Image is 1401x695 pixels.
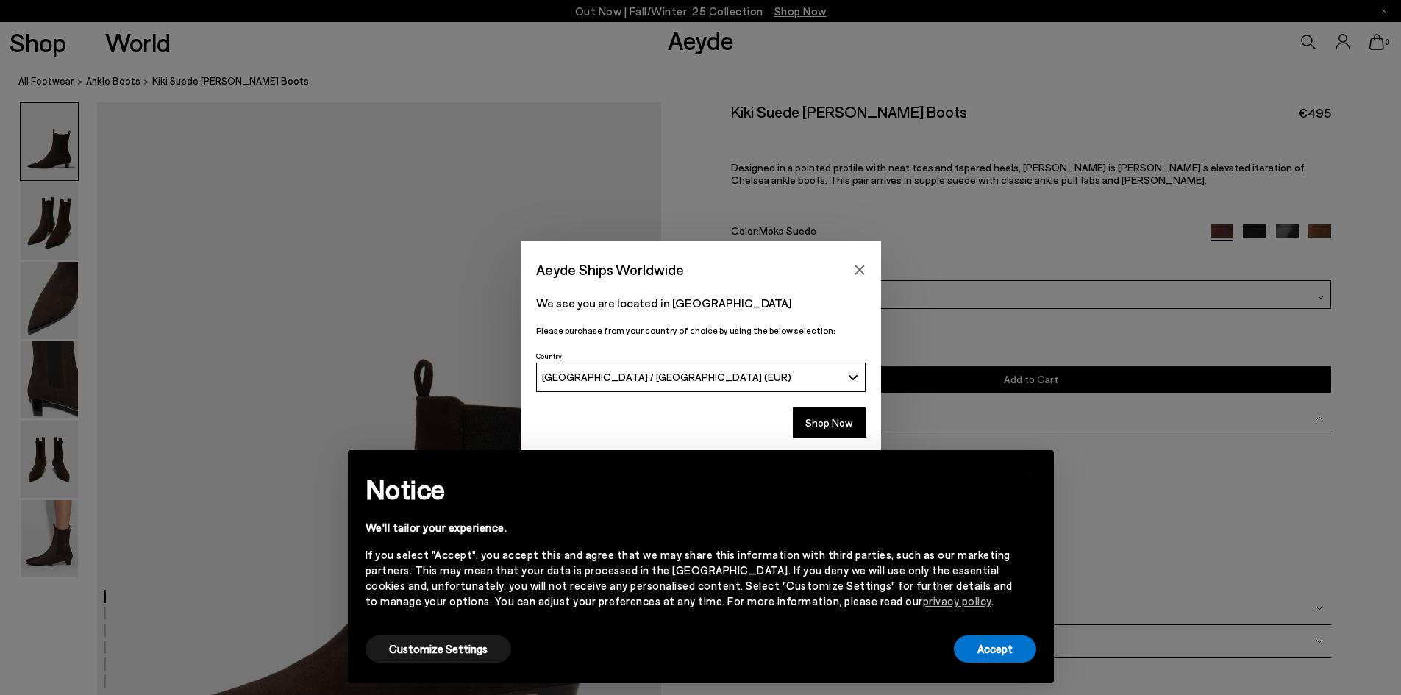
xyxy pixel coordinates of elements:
[954,635,1036,663] button: Accept
[536,294,866,312] p: We see you are located in [GEOGRAPHIC_DATA]
[1025,461,1035,482] span: ×
[536,352,562,360] span: Country
[536,257,684,282] span: Aeyde Ships Worldwide
[366,635,511,663] button: Customize Settings
[793,407,866,438] button: Shop Now
[1013,455,1048,490] button: Close this notice
[366,520,1013,535] div: We'll tailor your experience.
[849,259,871,281] button: Close
[366,470,1013,508] h2: Notice
[923,594,991,607] a: privacy policy
[366,547,1013,609] div: If you select "Accept", you accept this and agree that we may share this information with third p...
[536,324,866,338] p: Please purchase from your country of choice by using the below selection:
[542,371,791,383] span: [GEOGRAPHIC_DATA] / [GEOGRAPHIC_DATA] (EUR)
